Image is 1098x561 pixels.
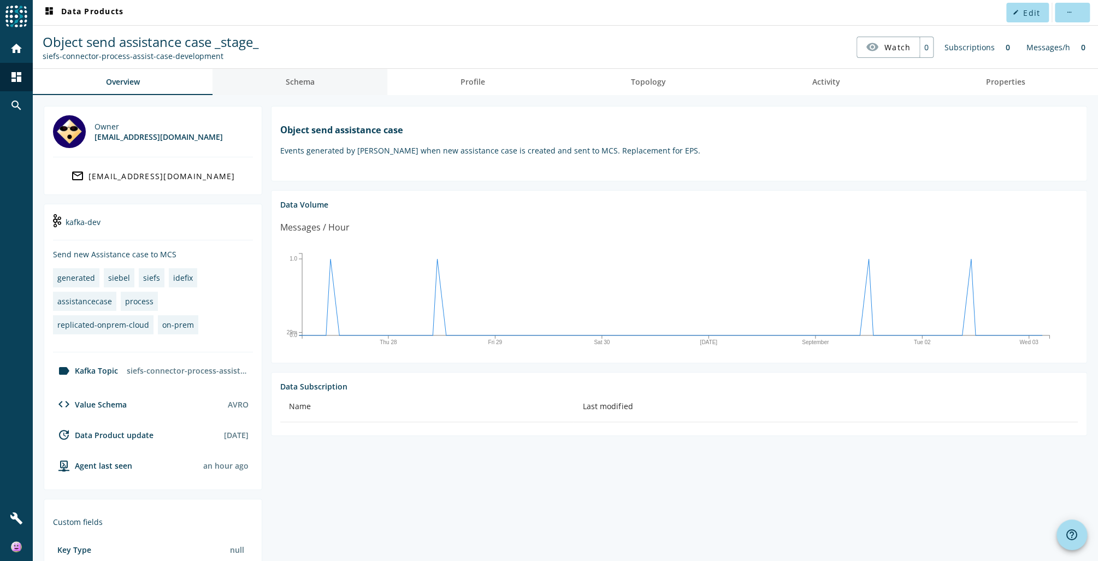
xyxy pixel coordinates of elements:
[700,339,717,345] text: [DATE]
[57,398,70,411] mat-icon: code
[1013,9,1019,15] mat-icon: edit
[162,320,194,330] div: on-prem
[43,6,123,19] span: Data Products
[11,541,22,552] img: 715c519ef723173cb3843e93f5ce4079
[57,428,70,441] mat-icon: update
[43,33,259,51] span: Object send assistance case _stage_
[43,6,56,19] mat-icon: dashboard
[857,37,919,57] button: Watch
[95,121,223,132] div: Owner
[122,361,253,380] div: siefs-connector-process-assist-case-development
[125,296,154,306] div: process
[280,199,1078,210] div: Data Volume
[88,171,235,181] div: [EMAIL_ADDRESS][DOMAIN_NAME]
[461,78,485,86] span: Profile
[574,392,1078,422] th: Last modified
[173,273,193,283] div: idefix
[812,78,840,86] span: Activity
[228,399,249,410] div: AVRO
[919,37,933,57] div: 0
[280,381,1078,392] div: Data Subscription
[53,214,61,227] img: kafka-dev
[1021,37,1076,58] div: Messages/h
[106,78,140,86] span: Overview
[10,70,23,84] mat-icon: dashboard
[1019,339,1038,345] text: Wed 03
[939,37,1000,58] div: Subscriptions
[914,339,931,345] text: Tue 02
[985,78,1025,86] span: Properties
[488,339,502,345] text: Fri 29
[53,213,253,240] div: kafka-dev
[286,78,315,86] span: Schema
[57,296,112,306] div: assistancecase
[290,332,297,338] text: 0.0
[10,512,23,525] mat-icon: build
[226,540,249,559] div: null
[594,339,610,345] text: Sat 30
[1076,37,1091,58] div: 0
[57,545,91,555] div: Key Type
[884,38,911,57] span: Watch
[224,430,249,440] div: [DATE]
[280,392,574,422] th: Name
[53,398,127,411] div: Value Schema
[280,221,350,234] div: Messages / Hour
[1006,3,1049,22] button: Edit
[71,169,84,182] mat-icon: mail_outline
[53,249,253,259] div: Send new Assistance case to MCS
[53,428,154,441] div: Data Product update
[1066,9,1072,15] mat-icon: more_horiz
[802,339,829,345] text: September
[203,460,249,471] div: Agents typically reports every 15min to 1h
[43,51,259,61] div: Kafka Topic: siefs-connector-process-assist-case-development
[53,517,253,527] div: Custom fields
[10,42,23,55] mat-icon: home
[5,5,27,27] img: spoud-logo.svg
[53,166,253,186] a: [EMAIL_ADDRESS][DOMAIN_NAME]
[108,273,130,283] div: siebel
[280,124,1078,136] h1: Object send assistance case
[95,132,223,142] div: [EMAIL_ADDRESS][DOMAIN_NAME]
[290,256,297,262] text: 1.0
[57,364,70,377] mat-icon: label
[631,78,666,86] span: Topology
[380,339,397,345] text: Thu 28
[53,364,118,377] div: Kafka Topic
[287,329,297,335] text: 29m
[143,273,160,283] div: siefs
[53,459,132,472] div: agent-env-test
[57,320,149,330] div: replicated-onprem-cloud
[1000,37,1016,58] div: 0
[10,99,23,112] mat-icon: search
[1065,528,1078,541] mat-icon: help_outline
[57,273,95,283] div: generated
[1023,8,1040,18] span: Edit
[280,145,1078,156] p: Events generated by [PERSON_NAME] when new assistance case is created and sent to MCS. Replacemen...
[866,40,879,54] mat-icon: visibility
[38,3,128,22] button: Data Products
[53,115,86,148] img: DL_301529@mobi.ch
